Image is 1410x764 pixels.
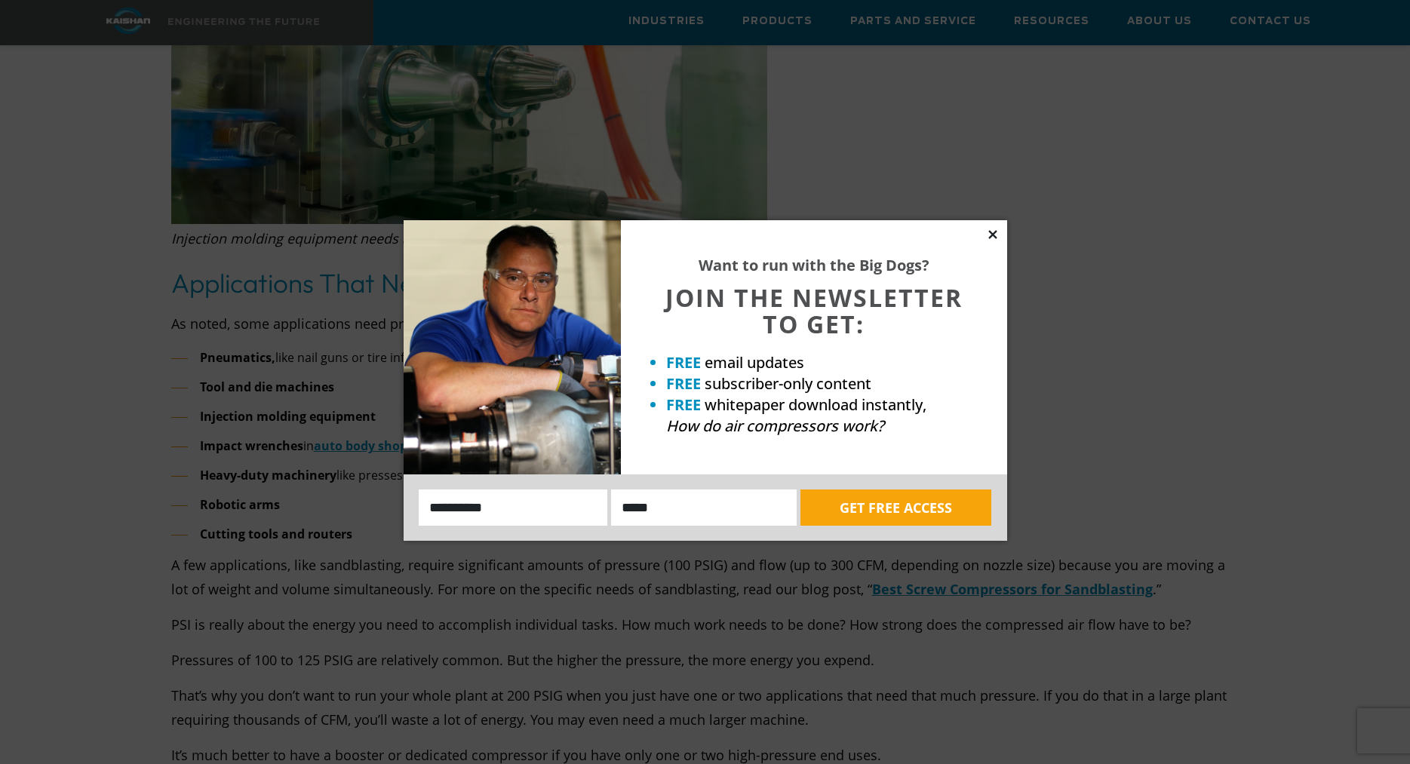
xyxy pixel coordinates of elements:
button: Close [986,228,1000,241]
input: Email [611,489,797,526]
button: GET FREE ACCESS [800,489,991,526]
strong: Want to run with the Big Dogs? [699,255,929,275]
em: How do air compressors work? [666,416,884,436]
span: JOIN THE NEWSLETTER TO GET: [665,281,963,340]
strong: FREE [666,352,701,373]
strong: FREE [666,394,701,415]
span: email updates [705,352,804,373]
strong: FREE [666,373,701,394]
input: Name: [419,489,608,526]
span: whitepaper download instantly, [705,394,926,415]
span: subscriber-only content [705,373,871,394]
